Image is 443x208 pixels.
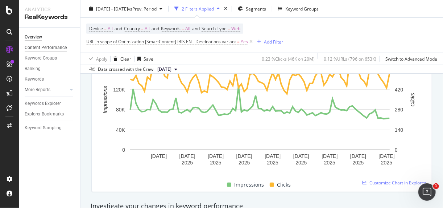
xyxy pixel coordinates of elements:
text: 2025 [182,160,193,166]
button: [DATE] - [DATE]vsPrev. Period [86,3,165,15]
span: and [152,25,159,32]
text: 2025 [324,160,335,166]
text: 2025 [295,160,307,166]
span: Impressions [234,180,264,189]
text: 2025 [381,160,392,166]
a: Keywords Explorer [25,100,75,107]
div: Keyword Groups [285,5,319,12]
text: 120K [113,87,125,93]
div: Analytics [25,6,74,13]
a: Ranking [25,65,75,73]
text: [DATE] [236,153,252,159]
div: Switch to Advanced Mode [385,56,437,62]
a: Explorer Bookmarks [25,110,75,118]
a: Keyword Sampling [25,124,75,132]
text: 2025 [352,160,364,166]
a: Customize Chart in Explorer [362,180,426,186]
div: Keyword Sampling [25,124,62,132]
div: Ranking [25,65,41,73]
div: Data crossed with the Crawl [98,66,154,73]
button: Save [134,53,153,65]
button: Switch to Advanced Mode [382,53,437,65]
span: URL in scope of Optimization [SmartContent] IBIS EN - Destinations variant [86,38,236,45]
span: All [145,24,150,34]
span: = [182,25,184,32]
div: times [223,5,229,12]
span: = [141,25,144,32]
div: Content Performance [25,44,67,52]
div: 0.23 % Clicks ( 46K on 20M ) [262,56,315,62]
button: Keyword Groups [275,3,322,15]
button: [DATE] [154,65,180,74]
div: Keywords Explorer [25,100,61,107]
text: 2025 [210,160,221,166]
a: More Reports [25,86,68,94]
span: [DATE] - [DATE] [96,5,128,12]
span: vs Prev. Period [128,5,157,12]
span: 1 [433,183,439,189]
svg: A chart. [98,46,422,172]
div: 0.12 % URLs ( 796 on 653K ) [324,56,376,62]
button: Add Filter [254,37,283,46]
a: Overview [25,33,75,41]
span: Clicks [277,180,291,189]
a: Content Performance [25,44,75,52]
div: Add Filter [264,38,283,45]
text: [DATE] [208,153,224,159]
div: RealKeywords [25,13,74,21]
a: Keywords [25,76,75,83]
span: Keywords [161,25,181,32]
text: 0 [122,147,125,153]
text: [DATE] [350,153,366,159]
text: 80K [116,107,125,113]
div: More Reports [25,86,50,94]
button: Clear [111,53,131,65]
span: and [115,25,122,32]
button: 2 Filters Applied [171,3,223,15]
text: [DATE] [379,153,395,159]
div: Keywords [25,76,44,83]
text: Clicks [410,93,415,106]
span: All [108,24,113,34]
span: = [104,25,107,32]
div: Apply [96,56,107,62]
div: Clear [120,56,131,62]
text: [DATE] [322,153,338,159]
span: = [237,38,240,45]
div: 2 Filters Applied [182,5,214,12]
span: Search Type [202,25,227,32]
div: Explorer Bookmarks [25,110,64,118]
span: Device [89,25,103,32]
text: 40K [116,127,125,133]
text: 2025 [239,160,250,166]
text: Impressions [102,86,108,113]
a: Keyword Groups [25,54,75,62]
span: Web [231,24,240,34]
text: [DATE] [293,153,309,159]
span: Yes [241,37,248,47]
text: [DATE] [151,153,167,159]
div: Keyword Groups [25,54,57,62]
span: = [228,25,230,32]
text: [DATE] [179,153,195,159]
span: Country [124,25,140,32]
text: 140 [395,127,403,133]
span: Customize Chart in Explorer [369,180,426,186]
span: 2025 Sep. 17th [157,66,171,73]
text: 420 [395,87,403,93]
button: Apply [86,53,107,65]
text: 280 [395,107,403,113]
iframe: Intercom live chat [418,183,436,201]
text: 0 [395,147,398,153]
text: 2025 [267,160,278,166]
span: All [185,24,190,34]
text: [DATE] [265,153,281,159]
div: Save [144,56,153,62]
div: Overview [25,33,42,41]
button: Segments [235,3,269,15]
span: and [192,25,200,32]
span: Segments [246,5,266,12]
